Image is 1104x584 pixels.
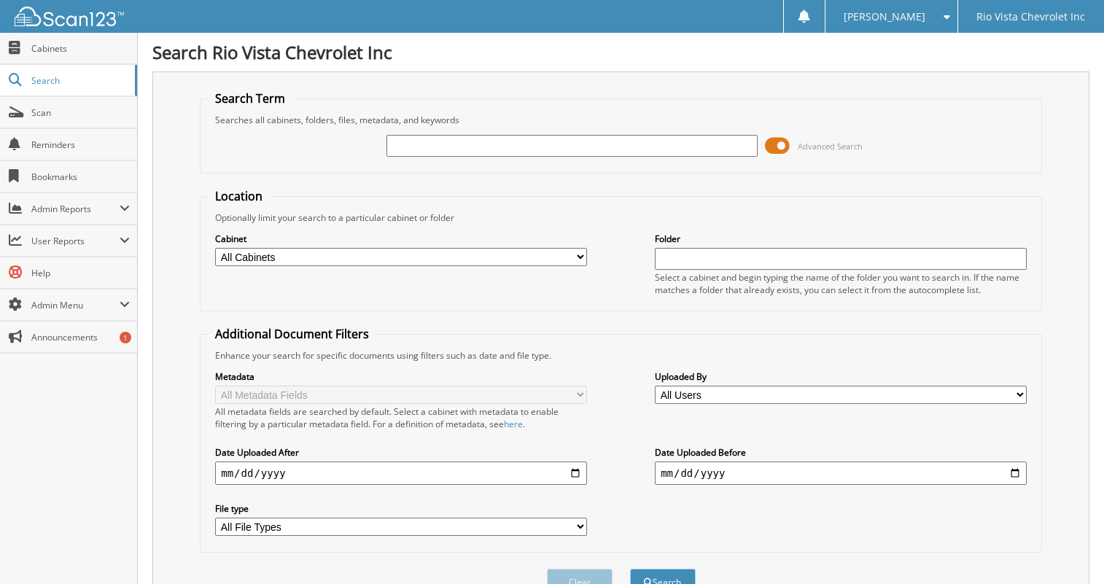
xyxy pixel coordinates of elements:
label: Uploaded By [655,370,1027,383]
legend: Location [208,188,270,204]
input: end [655,462,1027,485]
div: All metadata fields are searched by default. Select a cabinet with metadata to enable filtering b... [215,405,587,430]
div: Select a cabinet and begin typing the name of the folder you want to search in. If the name match... [655,271,1027,296]
span: Scan [31,106,130,119]
span: Help [31,267,130,279]
label: Cabinet [215,233,587,245]
legend: Additional Document Filters [208,326,376,342]
span: Admin Menu [31,299,120,311]
img: scan123-logo-white.svg [15,7,124,26]
span: [PERSON_NAME] [844,12,925,21]
span: User Reports [31,235,120,247]
label: File type [215,502,587,515]
div: Enhance your search for specific documents using filters such as date and file type. [208,349,1034,362]
div: 1 [120,332,131,343]
span: Bookmarks [31,171,130,183]
label: Metadata [215,370,587,383]
label: Date Uploaded After [215,446,587,459]
div: Optionally limit your search to a particular cabinet or folder [208,211,1034,224]
label: Date Uploaded Before [655,446,1027,459]
span: Search [31,74,128,87]
label: Folder [655,233,1027,245]
legend: Search Term [208,90,292,106]
span: Announcements [31,331,130,343]
span: Advanced Search [798,141,863,152]
span: Reminders [31,139,130,151]
span: Cabinets [31,42,130,55]
input: start [215,462,587,485]
span: Rio Vista Chevrolet Inc [976,12,1085,21]
h1: Search Rio Vista Chevrolet Inc [152,40,1089,64]
span: Admin Reports [31,203,120,215]
div: Searches all cabinets, folders, files, metadata, and keywords [208,114,1034,126]
a: here [504,418,523,430]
